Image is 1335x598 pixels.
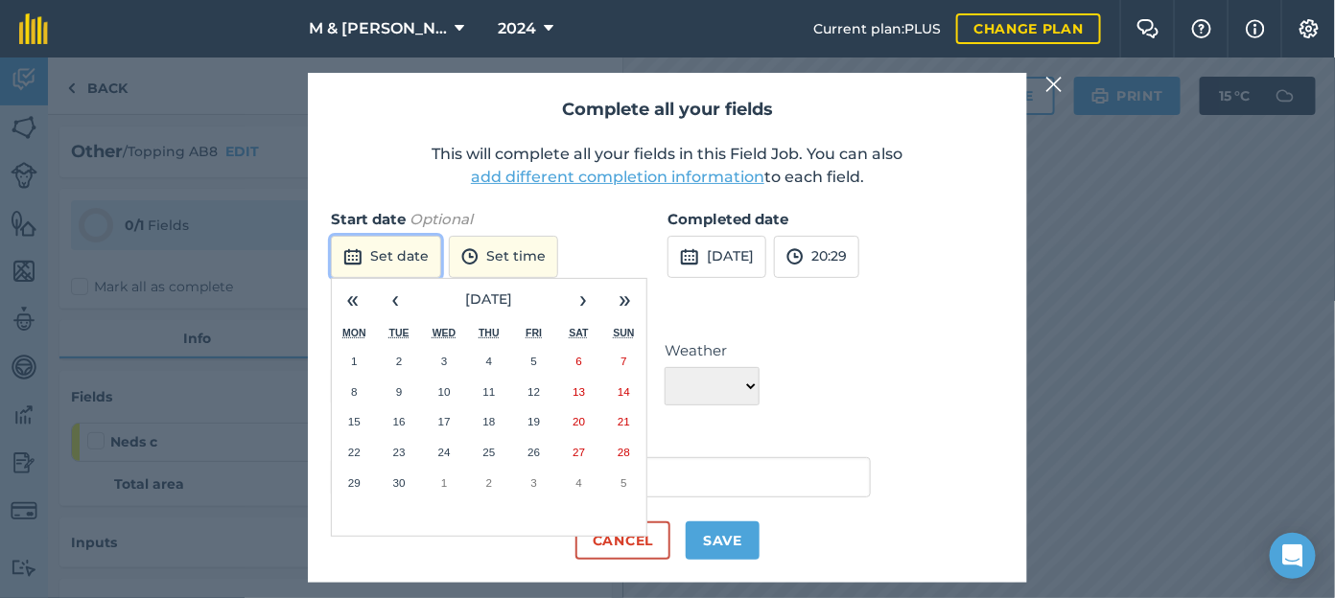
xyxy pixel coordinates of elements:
img: svg+xml;base64,PD94bWwgdmVyc2lvbj0iMS4wIiBlbmNvZGluZz0idXRmLTgiPz4KPCEtLSBHZW5lcmF0b3I6IEFkb2JlIE... [680,245,699,268]
abbr: October 1, 2025 [441,476,447,489]
button: September 16, 2025 [377,406,422,437]
img: svg+xml;base64,PHN2ZyB4bWxucz0iaHR0cDovL3d3dy53My5vcmcvMjAwMC9zdmciIHdpZHRoPSIxNyIgaGVpZ2h0PSIxNy... [1246,17,1265,40]
abbr: September 30, 2025 [393,476,406,489]
abbr: September 16, 2025 [393,415,406,427]
abbr: September 2, 2025 [396,355,402,367]
abbr: September 21, 2025 [618,415,630,427]
button: September 18, 2025 [467,406,512,437]
abbr: September 11, 2025 [482,385,495,398]
abbr: September 26, 2025 [527,446,540,458]
abbr: Saturday [570,327,589,338]
abbr: September 19, 2025 [527,415,540,427]
button: October 4, 2025 [556,468,601,498]
button: September 13, 2025 [556,377,601,407]
button: October 5, 2025 [601,468,646,498]
img: Two speech bubbles overlapping with the left bubble in the forefront [1136,19,1159,38]
abbr: September 6, 2025 [575,355,581,367]
button: September 12, 2025 [511,377,556,407]
button: September 10, 2025 [422,377,467,407]
button: 20:29 [774,236,859,278]
button: « [332,279,374,321]
abbr: September 5, 2025 [531,355,537,367]
button: September 4, 2025 [467,346,512,377]
div: Open Intercom Messenger [1270,533,1316,579]
button: September 17, 2025 [422,406,467,437]
img: svg+xml;base64,PD94bWwgdmVyc2lvbj0iMS4wIiBlbmNvZGluZz0idXRmLTgiPz4KPCEtLSBHZW5lcmF0b3I6IEFkb2JlIE... [786,245,804,268]
abbr: Monday [342,327,366,338]
button: September 29, 2025 [332,468,377,498]
button: September 24, 2025 [422,437,467,468]
p: This will complete all your fields in this Field Job. You can also to each field. [331,143,1004,189]
strong: Start date [331,210,406,228]
button: September 6, 2025 [556,346,601,377]
span: 2024 [498,17,536,40]
button: September 28, 2025 [601,437,646,468]
button: September 20, 2025 [556,406,601,437]
abbr: September 25, 2025 [482,446,495,458]
button: September 27, 2025 [556,437,601,468]
abbr: September 4, 2025 [486,355,492,367]
abbr: October 3, 2025 [531,476,537,489]
button: September 7, 2025 [601,346,646,377]
img: svg+xml;base64,PD94bWwgdmVyc2lvbj0iMS4wIiBlbmNvZGluZz0idXRmLTgiPz4KPCEtLSBHZW5lcmF0b3I6IEFkb2JlIE... [461,245,479,268]
button: September 15, 2025 [332,406,377,437]
button: » [604,279,646,321]
label: Weather [665,339,760,362]
button: Cancel [575,521,670,560]
span: [DATE] [466,290,513,308]
abbr: September 9, 2025 [396,385,402,398]
img: svg+xml;base64,PD94bWwgdmVyc2lvbj0iMS4wIiBlbmNvZGluZz0idXRmLTgiPz4KPCEtLSBHZW5lcmF0b3I6IEFkb2JlIE... [343,245,363,268]
button: September 8, 2025 [332,377,377,407]
button: [DATE] [416,279,562,321]
h2: Complete all your fields [331,96,1004,124]
button: September 30, 2025 [377,468,422,498]
img: fieldmargin Logo [19,13,48,44]
button: September 9, 2025 [377,377,422,407]
button: September 22, 2025 [332,437,377,468]
abbr: Tuesday [389,327,410,338]
button: September 2, 2025 [377,346,422,377]
span: M & [PERSON_NAME] [309,17,447,40]
button: September 21, 2025 [601,406,646,437]
button: October 3, 2025 [511,468,556,498]
abbr: September 20, 2025 [573,415,585,427]
abbr: Thursday [479,327,500,338]
abbr: September 15, 2025 [348,415,361,427]
button: Set date [331,236,441,278]
button: October 1, 2025 [422,468,467,498]
button: September 14, 2025 [601,377,646,407]
span: Current plan : PLUS [813,18,941,39]
abbr: September 27, 2025 [573,446,585,458]
img: svg+xml;base64,PHN2ZyB4bWxucz0iaHR0cDovL3d3dy53My5vcmcvMjAwMC9zdmciIHdpZHRoPSIyMiIgaGVpZ2h0PSIzMC... [1045,73,1063,96]
abbr: September 8, 2025 [351,385,357,398]
abbr: September 23, 2025 [393,446,406,458]
abbr: September 17, 2025 [438,415,451,427]
button: Set time [449,236,558,278]
button: September 23, 2025 [377,437,422,468]
button: October 2, 2025 [467,468,512,498]
abbr: September 29, 2025 [348,476,361,489]
button: September 3, 2025 [422,346,467,377]
abbr: Wednesday [433,327,457,338]
abbr: September 22, 2025 [348,446,361,458]
button: September 26, 2025 [511,437,556,468]
abbr: September 7, 2025 [621,355,626,367]
abbr: October 5, 2025 [621,476,626,489]
button: [DATE] [667,236,766,278]
abbr: September 12, 2025 [527,385,540,398]
abbr: September 28, 2025 [618,446,630,458]
abbr: September 18, 2025 [482,415,495,427]
abbr: Sunday [613,327,634,338]
abbr: September 1, 2025 [351,355,357,367]
img: A cog icon [1298,19,1321,38]
button: › [562,279,604,321]
abbr: Friday [526,327,542,338]
img: A question mark icon [1190,19,1213,38]
button: September 5, 2025 [511,346,556,377]
abbr: September 13, 2025 [573,385,585,398]
abbr: September 10, 2025 [438,385,451,398]
button: September 25, 2025 [467,437,512,468]
abbr: September 24, 2025 [438,446,451,458]
a: Change plan [956,13,1101,44]
button: ‹ [374,279,416,321]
